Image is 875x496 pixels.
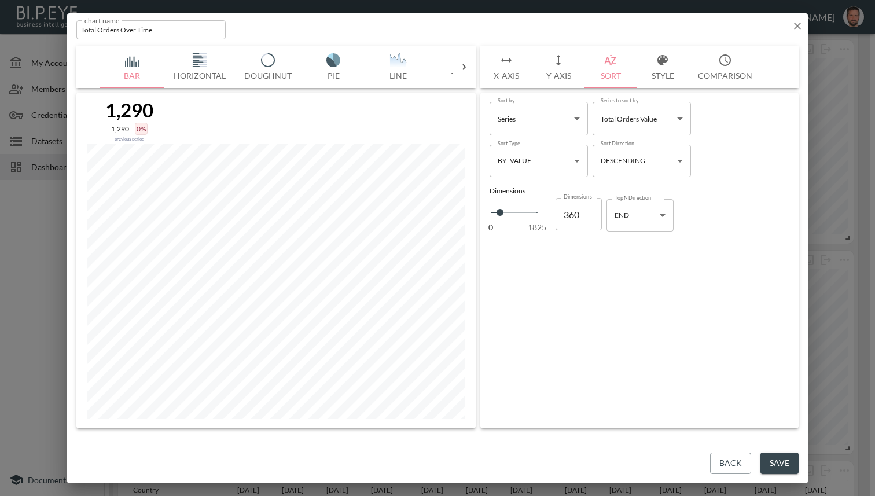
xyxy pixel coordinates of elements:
[498,154,569,167] div: BY_VALUE
[440,53,486,67] img: svg+xml;base64,PHN2ZyB4bWxucz0iaHR0cDovL3d3dy53My5vcmcvMjAwMC9zdmciIHZpZXdCb3g9IjAgMCAxNzUgMTc1Ij...
[637,46,689,88] button: Style
[528,222,546,233] span: 1825
[177,53,223,67] img: svg+xml;base64,PHN2ZyB4bWxucz0iaHR0cDovL3d3dy53My5vcmcvMjAwMC9zdmciIHZpZXdCb3g9IjAgMCAxNzUuMDQgMT...
[375,53,421,67] img: QsdC10Ldf0L3QsNC30LLQuF83KTt9LmNscy0ye2ZpbGw6IzQ1NWE2NDt9PC9zdHlsZT48bGluZWFyR3JhZGllbnQgaWQ9ItCT...
[760,453,799,474] button: Save
[601,97,638,104] label: Series to sort by
[498,115,516,123] span: Series
[105,135,153,142] div: Compared to previous period
[564,193,592,200] label: Dimensions
[310,53,356,67] img: svg+xml;base64,PHN2ZyB4bWxucz0iaHR0cDovL3d3dy53My5vcmcvMjAwMC9zdmciIHZpZXdCb3g9IjAgMCAxNzUuMDMgMT...
[480,46,532,88] button: X-Axis
[301,46,366,88] button: Pie
[601,154,672,167] div: DESCENDING
[100,46,164,88] button: Bar
[601,115,657,123] span: Total Orders Value
[532,46,584,88] button: Y-Axis
[105,98,153,122] div: 1,290
[710,453,751,474] button: Back
[84,15,120,25] label: chart name
[431,46,495,88] button: Table
[615,208,655,222] div: END
[584,46,637,88] button: Sort
[488,222,493,233] span: 0
[601,139,635,147] label: Sort Direction
[245,53,291,67] img: svg+xml;base64,PHN2ZyB4bWxucz0iaHR0cDovL3d3dy53My5vcmcvMjAwMC9zdmciIHZpZXdCb3g9IjAgMCAxNzUuMDkgMT...
[164,46,235,88] button: Horizontal
[111,124,129,133] div: 1,290
[498,139,520,147] label: Sort Type
[135,123,148,135] div: 0%
[689,46,762,88] button: Comparison
[109,53,155,67] img: svg+xml;base64,PHN2ZyB4bWxucz0iaHR0cDovL3d3dy53My5vcmcvMjAwMC9zdmciIHZpZXdCb3g9IjAgMCAxNzQgMTc1Ij...
[615,194,652,201] label: TopN Direction
[76,20,226,39] input: chart name
[366,46,431,88] button: Line
[490,186,602,195] div: Dimensions
[235,46,301,88] button: Doughnut
[498,97,514,104] label: Sort by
